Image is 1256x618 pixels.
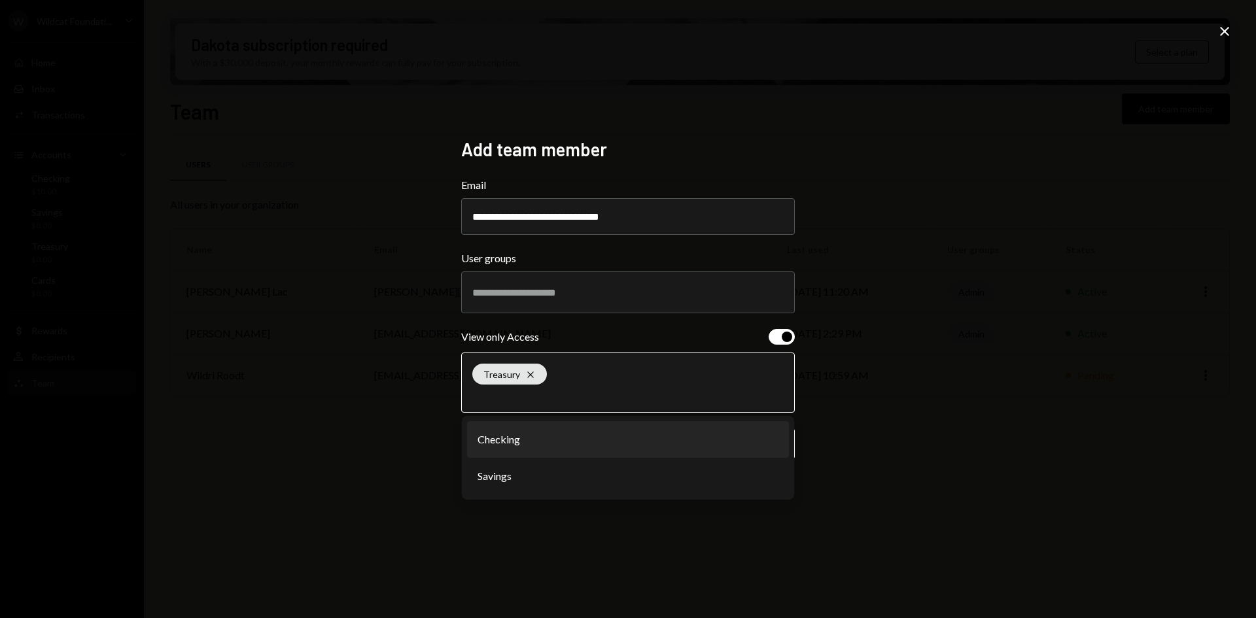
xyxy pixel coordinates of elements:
[461,137,795,162] h2: Add team member
[461,250,795,266] label: User groups
[472,364,547,385] div: Treasury
[461,329,539,345] div: View only Access
[467,421,789,458] li: Checking
[461,177,795,193] label: Email
[467,458,789,494] li: Savings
